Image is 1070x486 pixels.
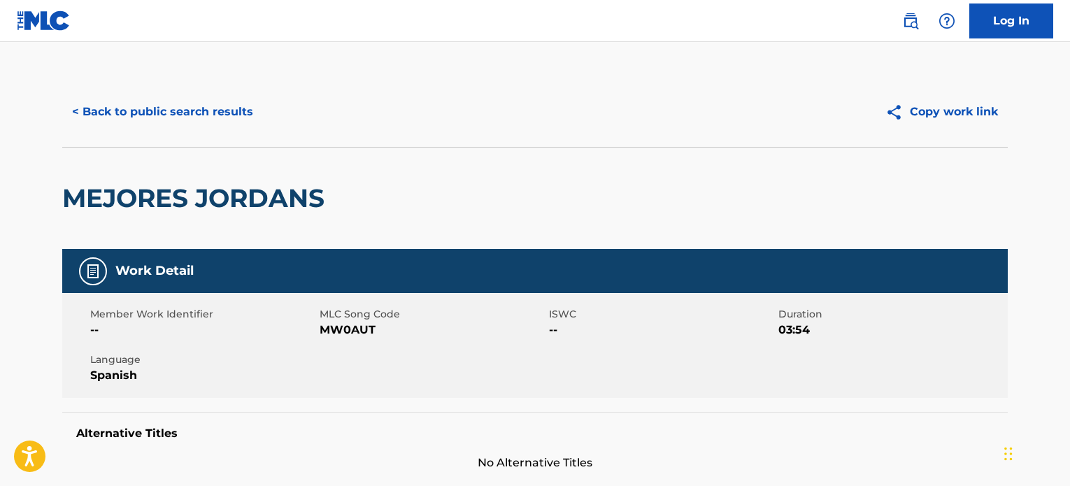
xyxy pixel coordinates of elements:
span: ISWC [549,307,775,322]
button: < Back to public search results [62,94,263,129]
h5: Alternative Titles [76,427,994,441]
a: Log In [969,3,1053,38]
img: help [939,13,955,29]
div: Drag [1004,433,1013,475]
span: MLC Song Code [320,307,545,322]
span: -- [90,322,316,338]
img: MLC Logo [17,10,71,31]
span: Language [90,352,316,367]
span: Member Work Identifier [90,307,316,322]
span: MW0AUT [320,322,545,338]
button: Copy work link [876,94,1008,129]
div: Help [933,7,961,35]
iframe: Chat Widget [1000,419,1070,486]
img: Copy work link [885,103,910,121]
h2: MEJORES JORDANS [62,183,331,214]
h5: Work Detail [115,263,194,279]
span: 03:54 [778,322,1004,338]
span: Duration [778,307,1004,322]
span: Spanish [90,367,316,384]
a: Public Search [897,7,925,35]
span: -- [549,322,775,338]
img: search [902,13,919,29]
span: No Alternative Titles [62,455,1008,471]
img: Work Detail [85,263,101,280]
